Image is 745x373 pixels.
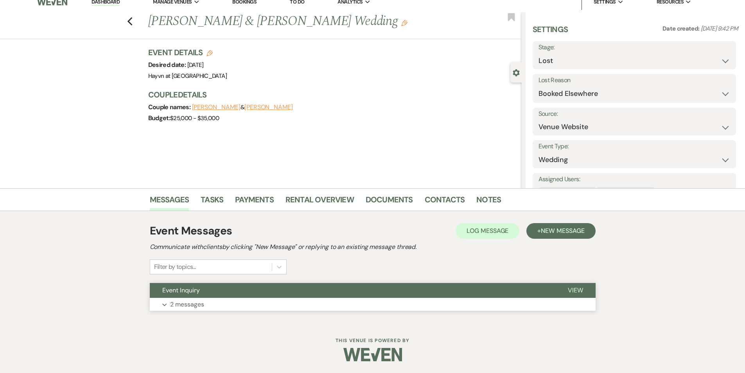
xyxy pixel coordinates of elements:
span: [DATE] 9:42 PM [701,25,738,32]
span: Desired date: [148,61,187,69]
span: $25,000 - $35,000 [170,114,219,122]
a: Notes [476,193,501,211]
a: Contacts [425,193,465,211]
h1: [PERSON_NAME] & [PERSON_NAME] Wedding [148,12,444,31]
a: Rental Overview [285,193,354,211]
button: 2 messages [150,298,596,311]
span: Log Message [467,227,508,235]
h3: Couple Details [148,89,514,100]
button: [PERSON_NAME] [192,104,241,110]
h3: Event Details [148,47,227,58]
a: Payments [235,193,274,211]
div: [PERSON_NAME] [539,187,587,198]
span: Hayvn at [GEOGRAPHIC_DATA] [148,72,227,80]
button: View [555,283,596,298]
label: Stage: [539,42,730,53]
button: Close lead details [513,68,520,76]
button: Log Message [456,223,519,239]
label: Assigned Users: [539,174,730,185]
label: Lost Reason [539,75,730,86]
label: Source: [539,108,730,120]
p: 2 messages [170,299,204,310]
span: [DATE] [187,61,204,69]
span: View [568,286,583,294]
button: Edit [401,19,408,26]
button: Event Inquiry [150,283,555,298]
a: Tasks [201,193,223,211]
div: [PERSON_NAME] [597,187,645,198]
span: & [192,103,293,111]
h2: Communicate with clients by clicking "New Message" or replying to an existing message thread. [150,242,596,252]
button: [PERSON_NAME] [244,104,293,110]
h3: Settings [533,24,568,41]
h1: Event Messages [150,223,232,239]
span: New Message [541,227,584,235]
img: Weven Logo [343,341,402,368]
span: Date created: [662,25,701,32]
a: Documents [366,193,413,211]
button: +New Message [526,223,595,239]
span: Couple names: [148,103,192,111]
label: Event Type: [539,141,730,152]
div: Filter by topics... [154,262,196,272]
span: Budget: [148,114,171,122]
span: Event Inquiry [162,286,200,294]
a: Messages [150,193,189,211]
